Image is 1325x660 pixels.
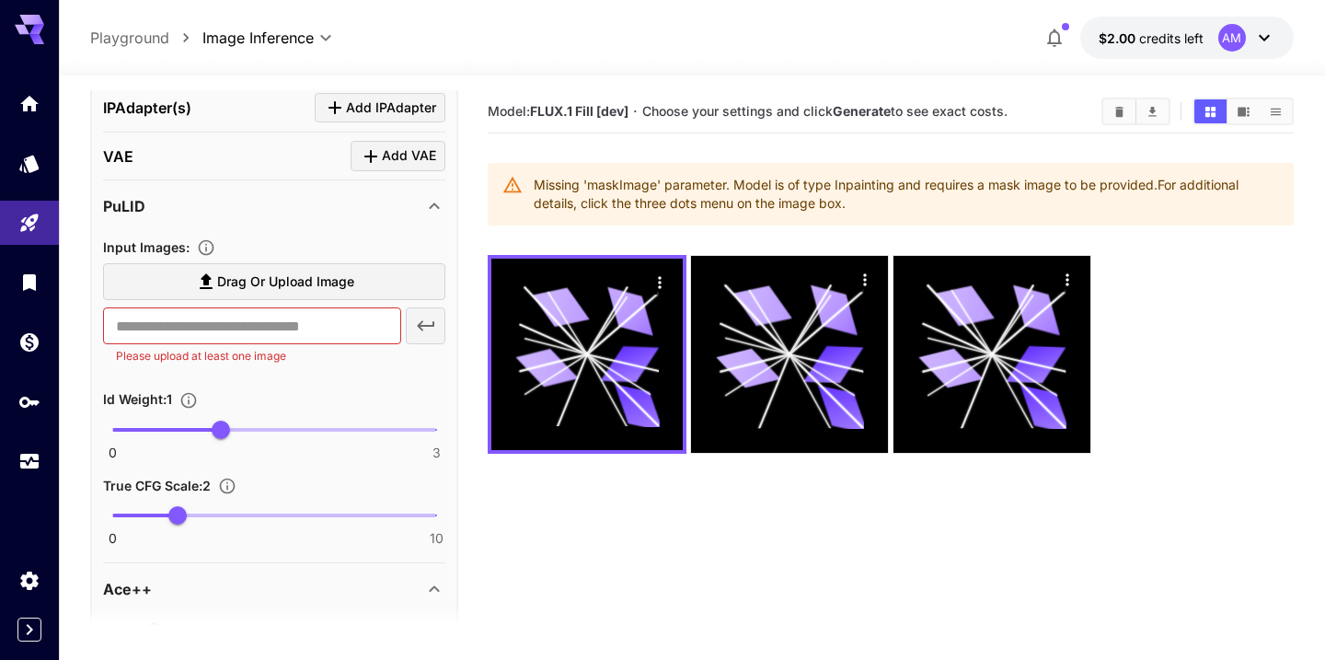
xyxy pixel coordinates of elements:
div: API Keys [18,390,40,413]
span: Choose your settings and click to see exact costs. [642,103,1008,119]
p: VAE [103,145,133,168]
button: Show images in grid view [1194,99,1227,123]
button: Expand sidebar [17,618,41,642]
span: 10 [430,529,444,548]
nav: breadcrumb [90,27,202,49]
a: Playground [90,27,169,49]
span: True CFG Scale : 2 [103,478,211,493]
div: Clear ImagesDownload All [1101,98,1170,125]
span: Id Weight : 1 [103,391,172,407]
span: 0 [109,529,117,548]
div: Wallet [18,330,40,353]
b: Generate [833,103,891,119]
span: credits left [1139,30,1204,46]
p: · [633,100,638,122]
span: Drag or upload image [217,271,354,294]
div: Usage [18,450,40,473]
span: 0 [109,444,117,462]
span: Image Inference [202,27,314,49]
button: Controls the guidance scale specifically for PuLID's identity embedding process. [211,477,244,495]
div: AM [1218,24,1246,52]
button: Show images in video view [1227,99,1260,123]
button: Click to add IPAdapter [315,93,445,123]
p: Ace++ [103,578,152,600]
div: Missing 'maskImage' parameter. Model is of type Inpainting and requires a mask image to be provid... [534,168,1278,220]
p: PuLID [103,195,145,217]
span: $2.00 [1099,30,1139,46]
div: Actions [647,268,674,295]
span: 3 [432,444,441,462]
button: $2.00AM [1080,17,1294,59]
button: Controls the strength of identity preservation in the generated image. [172,391,205,410]
iframe: Chat Widget [1233,572,1325,660]
button: Clear Images [1103,99,1135,123]
div: $2.00 [1099,29,1204,48]
label: Drag or upload image [103,263,445,301]
div: Ace++ [103,567,445,611]
div: Settings [18,569,40,592]
p: IPAdapter(s) [103,97,191,119]
div: PuLID [103,184,445,228]
div: Playground [18,212,40,235]
span: Add VAE [382,145,436,168]
span: Input Images : [103,239,190,255]
div: Actions [1054,265,1081,293]
div: Library [18,271,40,294]
div: Models [18,152,40,175]
span: Model: [488,103,628,119]
div: Show images in grid viewShow images in video viewShow images in list view [1192,98,1294,125]
button: An array containing the reference image used for identity customization. The reference image prov... [190,238,223,257]
div: Actions [851,265,879,293]
span: Add IPAdapter [346,97,436,120]
button: Click to add VAE [351,141,445,171]
div: Home [18,92,40,115]
button: Show images in list view [1260,99,1292,123]
button: Download All [1136,99,1169,123]
b: FLUX.1 Fill [dev] [530,103,628,119]
p: Please upload at least one image [116,347,387,365]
